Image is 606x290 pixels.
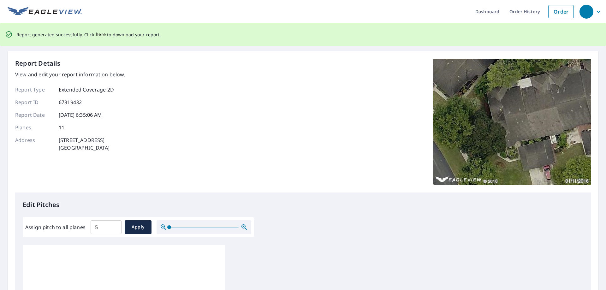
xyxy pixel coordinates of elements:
p: Planes [15,124,53,131]
input: 00.0 [91,218,122,236]
p: Address [15,136,53,151]
p: [STREET_ADDRESS] [GEOGRAPHIC_DATA] [59,136,110,151]
button: Apply [125,220,151,234]
p: Report Date [15,111,53,119]
p: Edit Pitches [23,200,583,210]
img: Top image [433,59,591,185]
p: 67319432 [59,98,82,106]
label: Assign pitch to all planes [25,223,86,231]
img: EV Logo [8,7,82,16]
button: here [96,31,106,38]
p: Report Details [15,59,61,68]
a: Order [548,5,574,18]
p: 11 [59,124,64,131]
p: [DATE] 6:35:06 AM [59,111,102,119]
p: Extended Coverage 2D [59,86,114,93]
p: Report ID [15,98,53,106]
span: Apply [130,223,146,231]
p: View and edit your report information below. [15,71,125,78]
p: Report generated successfully. Click to download your report. [16,31,161,38]
p: Report Type [15,86,53,93]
